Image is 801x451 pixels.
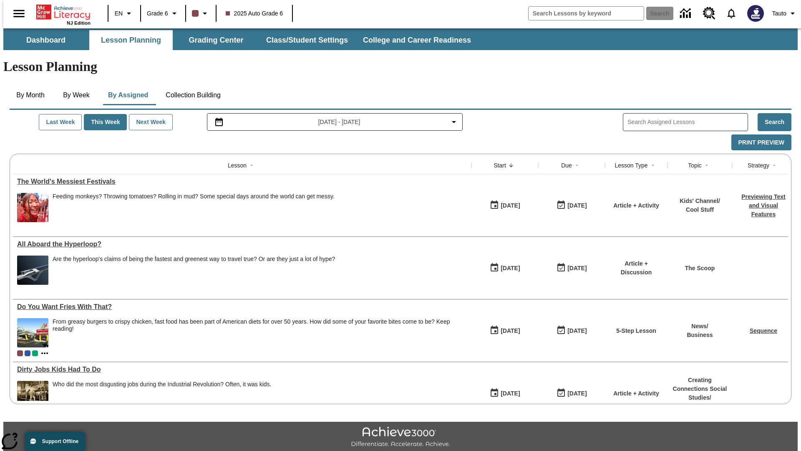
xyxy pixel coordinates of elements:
[318,118,360,127] span: [DATE] - [DATE]
[40,348,50,358] button: Show more classes
[698,2,720,25] a: Resource Center, Will open in new tab
[17,381,48,410] img: Black and white photo of two young boys standing on a piece of heavy machinery
[758,113,791,131] button: Search
[688,161,702,170] div: Topic
[228,161,247,170] div: Lesson
[748,161,769,170] div: Strategy
[67,20,91,25] span: NJ Edition
[17,318,48,347] img: One of the first McDonald's stores, with the iconic red sign and golden arches.
[7,1,31,26] button: Open side menu
[613,201,659,210] p: Article + Activity
[554,385,589,401] button: 11/30/25: Last day the lesson can be accessed
[17,350,23,356] div: Current Class
[616,327,656,335] p: 5-Step Lesson
[226,9,283,18] span: 2025 Auto Grade 6
[3,59,798,74] h1: Lesson Planning
[53,381,272,410] span: Who did the most disgusting jobs during the Industrial Revolution? Often, it was kids.
[720,3,742,24] a: Notifications
[554,198,589,213] button: 09/08/25: Last day the lesson can be accessed
[685,264,715,273] p: The Scoop
[39,114,82,130] button: Last Week
[501,326,520,336] div: [DATE]
[53,381,272,388] div: Who did the most disgusting jobs during the Industrial Revolution? Often, it was kids.
[89,30,173,50] button: Lesson Planning
[731,134,791,151] button: Print Preview
[648,160,658,170] button: Sort
[17,178,467,185] a: The World's Messiest Festivals, Lessons
[567,200,587,211] div: [DATE]
[742,3,769,24] button: Select a new avatar
[159,85,227,105] button: Collection Building
[529,7,644,20] input: search field
[17,193,48,222] img: A young person covered in tomato juice and tomato pieces smiles while standing on a tomato-covere...
[17,366,467,373] a: Dirty Jobs Kids Had To Do, Lessons
[17,241,467,248] div: All Aboard the Hyperloop?
[449,117,459,127] svg: Collapse Date Range Filter
[10,85,51,105] button: By Month
[84,114,127,130] button: This Week
[53,256,335,285] span: Are the hyperloop's claims of being the fastest and greenest way to travel true? Or are they just...
[189,6,213,21] button: Class color is dark brown. Change class color
[702,160,712,170] button: Sort
[554,260,589,276] button: 06/30/26: Last day the lesson can be accessed
[174,30,258,50] button: Grading Center
[356,30,478,50] button: College and Career Readiness
[4,30,88,50] button: Dashboard
[53,256,335,263] div: Are the hyperloop's claims of being the fastest and greenest way to travel true? Or are they just...
[769,160,779,170] button: Sort
[672,376,728,402] p: Creating Connections Social Studies /
[42,438,78,444] span: Support Offline
[25,350,30,356] div: OL 2025 Auto Grade 7
[567,326,587,336] div: [DATE]
[487,198,523,213] button: 09/08/25: First time the lesson was available
[741,193,786,218] a: Previewing Text and Visual Features
[3,30,479,50] div: SubNavbar
[501,388,520,399] div: [DATE]
[53,193,335,222] div: Feeding monkeys? Throwing tomatoes? Rolling in mud? Some special days around the world can get me...
[55,85,97,105] button: By Week
[53,193,335,200] div: Feeding monkeys? Throwing tomatoes? Rolling in mud? Some special days around the world can get me...
[144,6,183,21] button: Grade: Grade 6, Select a grade
[101,85,155,105] button: By Assigned
[247,160,257,170] button: Sort
[17,256,48,285] img: Artist rendering of Hyperloop TT vehicle entering a tunnel
[680,197,720,205] p: Kids' Channel /
[567,263,587,274] div: [DATE]
[17,366,467,373] div: Dirty Jobs Kids Had To Do
[687,322,713,331] p: News /
[750,327,777,334] a: Sequence
[680,205,720,214] p: Cool Stuff
[53,318,467,347] div: From greasy burgers to crispy chicken, fast food has been part of American diets for over 50 year...
[687,331,713,340] p: Business
[772,9,786,18] span: Tauto
[627,116,748,128] input: Search Assigned Lessons
[747,5,764,22] img: Avatar
[259,30,355,50] button: Class/Student Settings
[675,2,698,25] a: Data Center
[554,323,589,339] button: 07/20/26: Last day the lesson can be accessed
[487,323,523,339] button: 07/14/25: First time the lesson was available
[487,260,523,276] button: 07/21/25: First time the lesson was available
[17,303,467,311] a: Do You Want Fries With That?, Lessons
[609,259,663,277] p: Article + Discussion
[561,161,572,170] div: Due
[17,241,467,248] a: All Aboard the Hyperloop?, Lessons
[501,263,520,274] div: [DATE]
[53,318,467,332] div: From greasy burgers to crispy chicken, fast food has been part of American diets for over 50 year...
[487,385,523,401] button: 07/11/25: First time the lesson was available
[17,178,467,185] div: The World's Messiest Festivals
[567,388,587,399] div: [DATE]
[494,161,506,170] div: Start
[36,3,91,25] div: Home
[615,161,647,170] div: Lesson Type
[613,389,659,398] p: Article + Activity
[506,160,516,170] button: Sort
[32,350,38,356] div: 2025 Auto Grade 4
[129,114,173,130] button: Next Week
[115,9,123,18] span: EN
